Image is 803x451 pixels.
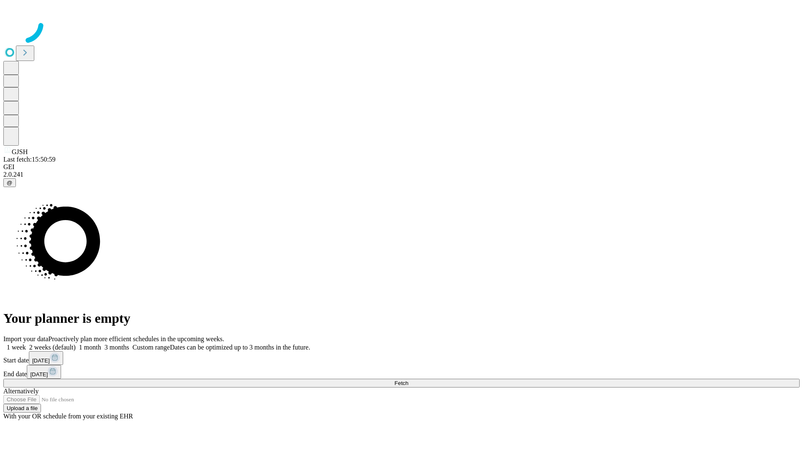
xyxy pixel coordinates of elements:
[394,380,408,386] span: Fetch
[3,379,800,388] button: Fetch
[3,311,800,326] h1: Your planner is empty
[3,404,41,413] button: Upload a file
[133,344,170,351] span: Custom range
[3,178,16,187] button: @
[29,344,76,351] span: 2 weeks (default)
[79,344,101,351] span: 1 month
[32,357,50,364] span: [DATE]
[7,180,13,186] span: @
[27,365,61,379] button: [DATE]
[12,148,28,155] span: GJSH
[3,413,133,420] span: With your OR schedule from your existing EHR
[30,371,48,378] span: [DATE]
[3,156,56,163] span: Last fetch: 15:50:59
[3,365,800,379] div: End date
[3,163,800,171] div: GEI
[170,344,310,351] span: Dates can be optimized up to 3 months in the future.
[3,388,38,395] span: Alternatively
[105,344,129,351] span: 3 months
[3,335,49,342] span: Import your data
[3,351,800,365] div: Start date
[29,351,63,365] button: [DATE]
[3,171,800,178] div: 2.0.241
[49,335,224,342] span: Proactively plan more efficient schedules in the upcoming weeks.
[7,344,26,351] span: 1 week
